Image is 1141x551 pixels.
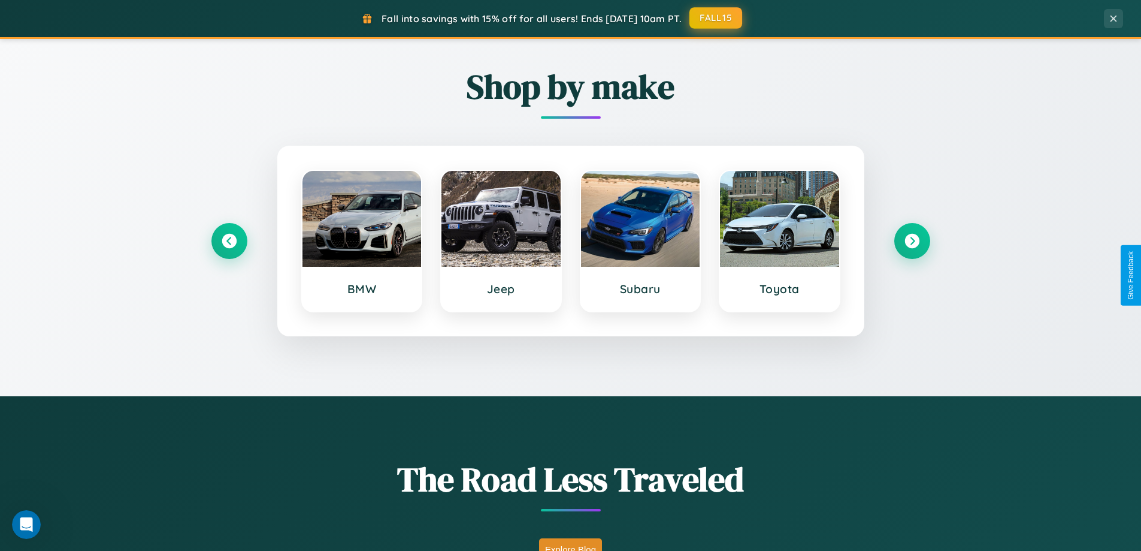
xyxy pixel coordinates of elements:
[1127,251,1135,300] div: Give Feedback
[732,282,827,296] h3: Toyota
[12,510,41,539] iframe: Intercom live chat
[314,282,410,296] h3: BMW
[689,7,742,29] button: FALL15
[593,282,688,296] h3: Subaru
[211,456,930,502] h1: The Road Less Traveled
[211,64,930,110] h2: Shop by make
[453,282,549,296] h3: Jeep
[382,13,682,25] span: Fall into savings with 15% off for all users! Ends [DATE] 10am PT.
